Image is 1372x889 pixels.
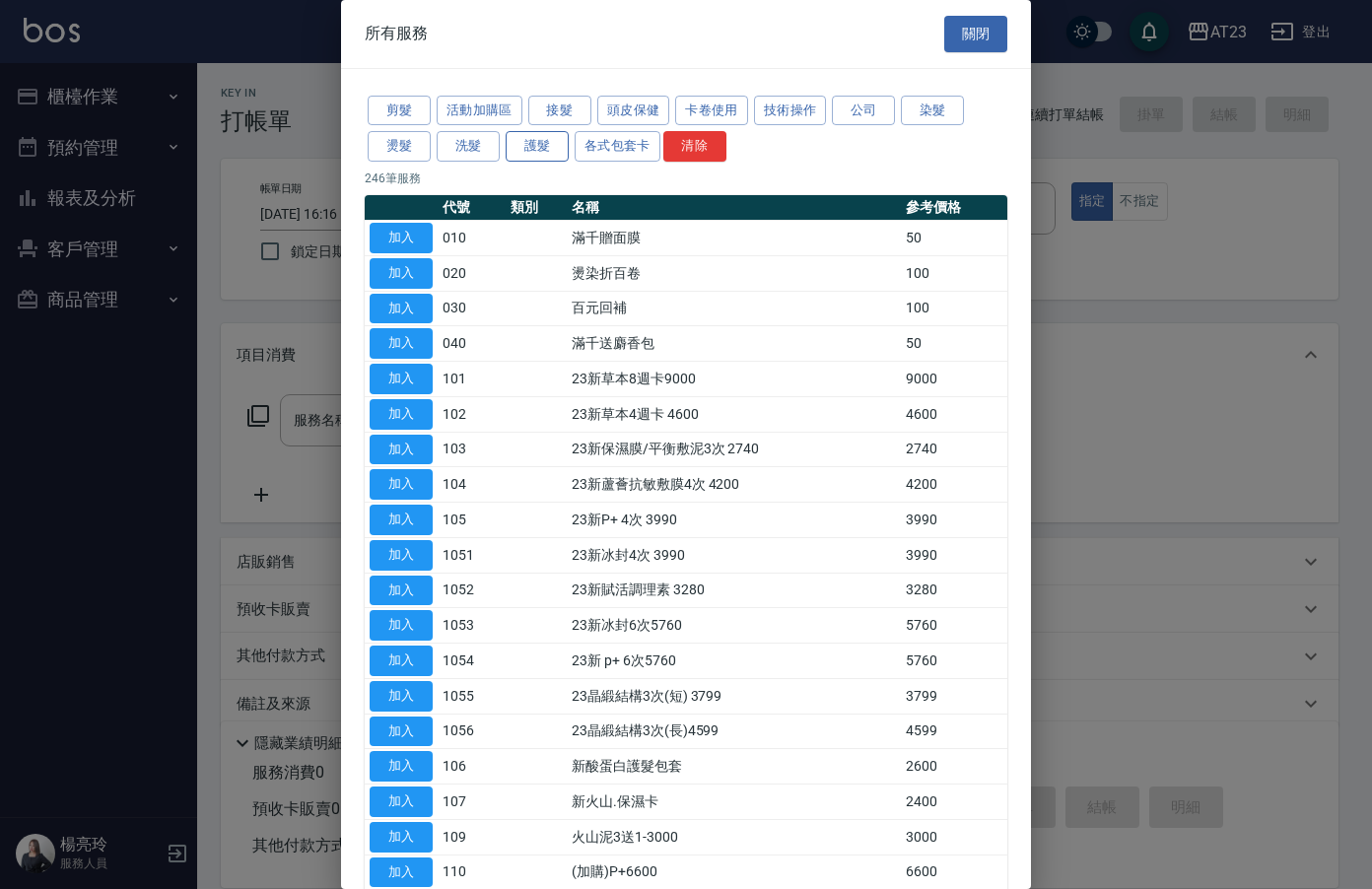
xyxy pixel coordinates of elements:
button: 卡卷使用 [675,96,748,126]
td: 23新蘆薈抗敏敷膜4次 4200 [567,467,901,503]
td: 3280 [901,573,1007,608]
button: 加入 [370,857,433,888]
td: 23新冰封4次 3990 [567,537,901,573]
button: 加入 [370,258,433,289]
td: 1054 [438,644,506,679]
td: 新火山.保濕卡 [567,785,901,820]
td: 106 [438,749,506,785]
td: 103 [438,432,506,467]
td: 百元回補 [567,291,901,326]
td: 2740 [901,432,1007,467]
button: 剪髮 [368,96,431,126]
td: 102 [438,396,506,432]
button: 加入 [370,717,433,747]
td: 5760 [901,608,1007,644]
td: 9000 [901,362,1007,397]
td: 010 [438,221,506,256]
th: 類別 [506,195,567,221]
td: 23新 p+ 6次5760 [567,644,901,679]
button: 洗髮 [437,131,500,162]
td: 3990 [901,537,1007,573]
td: 109 [438,819,506,855]
button: 護髮 [506,131,569,162]
td: 105 [438,503,506,538]
th: 代號 [438,195,506,221]
button: 各式包套卡 [575,131,660,162]
td: 23新草本4週卡 4600 [567,396,901,432]
td: 104 [438,467,506,503]
button: 加入 [370,505,433,535]
td: 3799 [901,678,1007,714]
p: 246 筆服務 [365,170,1007,187]
td: 3990 [901,503,1007,538]
td: 23新賦活調理素 3280 [567,573,901,608]
button: 加入 [370,751,433,782]
td: 23新冰封6次5760 [567,608,901,644]
button: 頭皮保健 [597,96,670,126]
button: 加入 [370,469,433,500]
button: 活動加購區 [437,96,522,126]
td: 4200 [901,467,1007,503]
td: 040 [438,326,506,362]
td: 107 [438,785,506,820]
button: 染髮 [901,96,964,126]
td: 滿千送麝香包 [567,326,901,362]
td: 23新草本8週卡9000 [567,362,901,397]
button: 清除 [663,131,726,162]
button: 加入 [370,646,433,676]
td: 50 [901,326,1007,362]
button: 加入 [370,610,433,641]
th: 參考價格 [901,195,1007,221]
td: 5760 [901,644,1007,679]
td: 101 [438,362,506,397]
td: 4600 [901,396,1007,432]
td: 23新P+ 4次 3990 [567,503,901,538]
td: 020 [438,255,506,291]
button: 加入 [370,223,433,253]
button: 加入 [370,328,433,359]
td: 2600 [901,749,1007,785]
button: 關閉 [944,16,1007,52]
button: 加入 [370,786,433,817]
button: 加入 [370,294,433,324]
td: 燙染折百卷 [567,255,901,291]
button: 加入 [370,435,433,465]
button: 加入 [370,576,433,606]
button: 接髮 [528,96,591,126]
td: 23晶緞結構3次(長)4599 [567,714,901,749]
button: 加入 [370,822,433,853]
td: 1055 [438,678,506,714]
td: 100 [901,255,1007,291]
button: 加入 [370,540,433,571]
td: 1052 [438,573,506,608]
td: 火山泥3送1-3000 [567,819,901,855]
td: 100 [901,291,1007,326]
td: 1053 [438,608,506,644]
td: 50 [901,221,1007,256]
td: 3000 [901,819,1007,855]
td: 新酸蛋白護髮包套 [567,749,901,785]
td: 23晶緞結構3次(短) 3799 [567,678,901,714]
button: 公司 [832,96,895,126]
button: 加入 [370,399,433,430]
td: 1051 [438,537,506,573]
span: 所有服務 [365,24,428,43]
button: 加入 [370,681,433,712]
th: 名稱 [567,195,901,221]
button: 加入 [370,364,433,394]
td: 4599 [901,714,1007,749]
td: 2400 [901,785,1007,820]
td: 1056 [438,714,506,749]
td: 030 [438,291,506,326]
td: 23新保濕膜/平衡敷泥3次 2740 [567,432,901,467]
td: 滿千贈面膜 [567,221,901,256]
button: 技術操作 [754,96,827,126]
button: 燙髮 [368,131,431,162]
